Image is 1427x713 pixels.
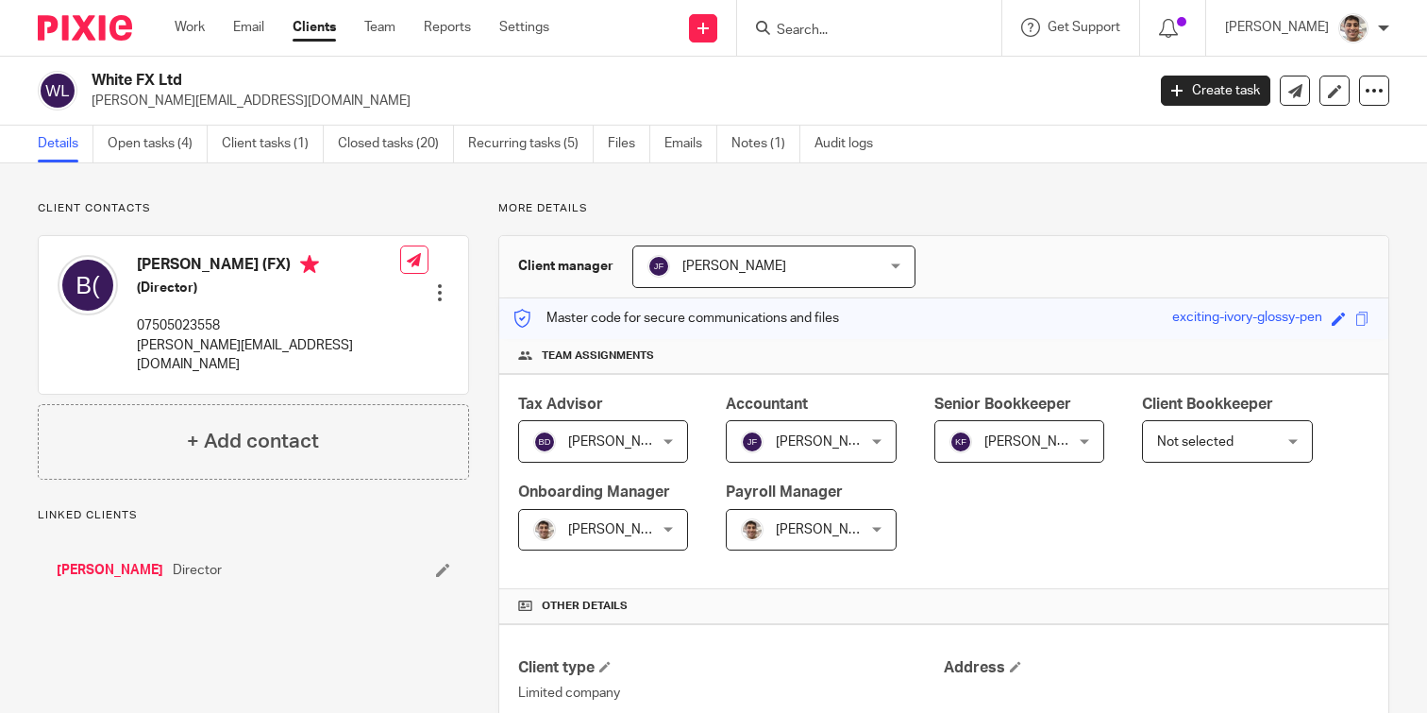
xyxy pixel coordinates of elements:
h4: Address [944,658,1369,678]
a: Team [364,18,395,37]
span: [PERSON_NAME] [682,260,786,273]
a: Reports [424,18,471,37]
span: [PERSON_NAME] [984,435,1088,449]
img: svg%3E [533,431,556,453]
a: Closed tasks (20) [338,126,454,162]
span: Not selected [1157,435,1234,449]
a: Create task [1161,76,1270,106]
p: Master code for secure communications and files [513,309,839,328]
span: [PERSON_NAME] [568,523,672,536]
a: Work [175,18,205,37]
img: svg%3E [949,431,972,453]
a: Recurring tasks (5) [468,126,594,162]
p: [PERSON_NAME] [1225,18,1329,37]
a: Client tasks (1) [222,126,324,162]
span: Get Support [1048,21,1120,34]
a: [PERSON_NAME] [57,561,163,580]
span: [PERSON_NAME] [776,523,880,536]
p: Client contacts [38,201,469,216]
span: [PERSON_NAME] [568,435,672,449]
h3: Client manager [518,257,613,276]
p: Limited company [518,684,944,703]
p: Linked clients [38,508,469,523]
a: Files [608,126,650,162]
a: Audit logs [814,126,887,162]
h4: + Add contact [187,427,319,456]
a: Details [38,126,93,162]
img: PXL_20240409_141816916.jpg [741,518,764,541]
img: Pixie [38,15,132,41]
h4: Client type [518,658,944,678]
img: svg%3E [38,71,77,110]
img: svg%3E [647,255,670,278]
img: svg%3E [58,255,118,315]
img: svg%3E [741,431,764,453]
span: Tax Advisor [518,397,603,412]
input: Search [775,23,945,40]
a: Open tasks (4) [108,126,208,162]
div: exciting-ivory-glossy-pen [1172,308,1322,330]
i: Primary [300,255,319,274]
span: Senior Bookkeeper [934,397,1071,412]
a: Clients [293,18,336,37]
span: Other details [542,599,628,614]
h4: [PERSON_NAME] (FX) [137,255,400,279]
span: Onboarding Manager [518,484,670,500]
p: 07505023558 [137,316,400,335]
a: Email [233,18,264,37]
a: Settings [499,18,549,37]
span: Client Bookkeeper [1142,397,1273,412]
p: [PERSON_NAME][EMAIL_ADDRESS][DOMAIN_NAME] [137,336,400,375]
h5: (Director) [137,279,400,297]
h2: White FX Ltd [92,71,924,91]
span: Director [173,561,222,580]
img: PXL_20240409_141816916.jpg [533,518,556,541]
span: Team assignments [542,348,654,364]
p: More details [498,201,1389,216]
a: Notes (1) [731,126,800,162]
a: Emails [664,126,717,162]
span: Accountant [726,397,808,412]
img: PXL_20240409_141816916.jpg [1338,13,1368,43]
span: Payroll Manager [726,484,843,500]
span: [PERSON_NAME] [776,435,880,449]
p: [PERSON_NAME][EMAIL_ADDRESS][DOMAIN_NAME] [92,92,1133,110]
